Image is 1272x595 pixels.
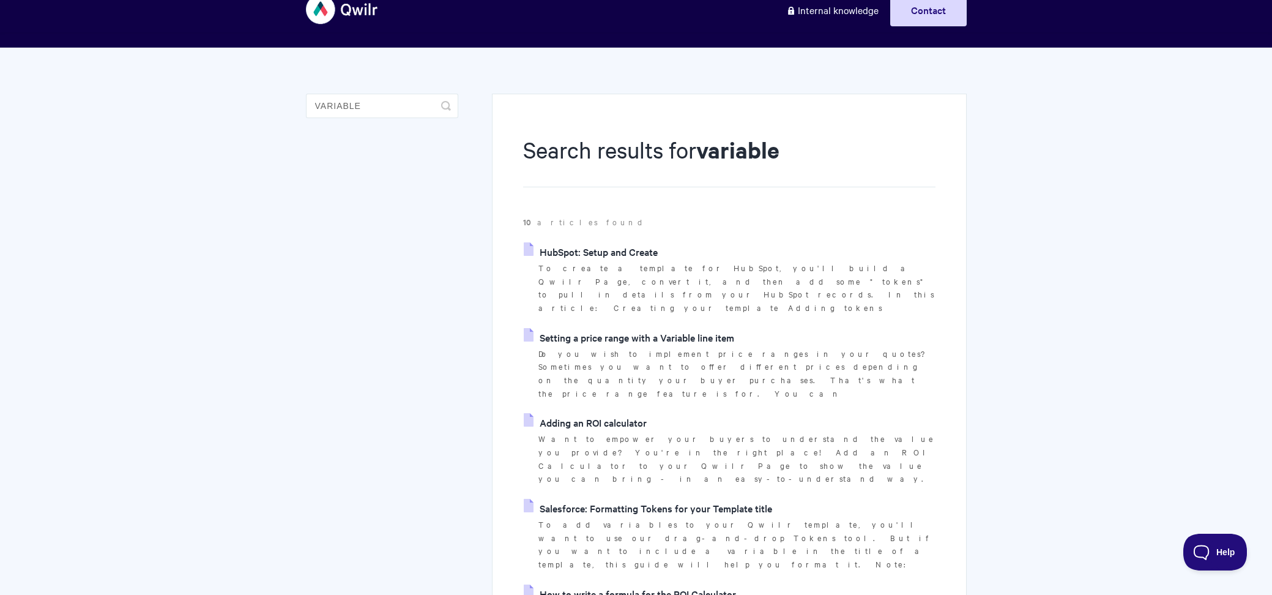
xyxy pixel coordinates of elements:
a: HubSpot: Setup and Create [524,242,658,261]
h1: Search results for [523,134,935,187]
p: articles found [523,215,935,229]
a: Setting a price range with a Variable line item [524,328,734,346]
a: Adding an ROI calculator [524,413,647,432]
a: Salesforce: Formatting Tokens for your Template title [524,499,772,517]
input: Search [306,94,458,118]
iframe: Toggle Customer Support [1183,534,1248,571]
p: To create a template for HubSpot, you'll build a Qwilr Page, convert it, and then add some "token... [538,261,935,315]
p: Want to empower your buyers to understand the value you provide? You're in the right place! Add a... [538,432,935,485]
p: To add variables to your Qwilr template, you'll want to use our drag-and-drop Tokens tool. But if... [538,518,935,571]
p: Do you wish to implement price ranges in your quotes? Sometimes you want to offer different price... [538,347,935,400]
strong: variable [696,135,779,165]
strong: 10 [523,216,537,228]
